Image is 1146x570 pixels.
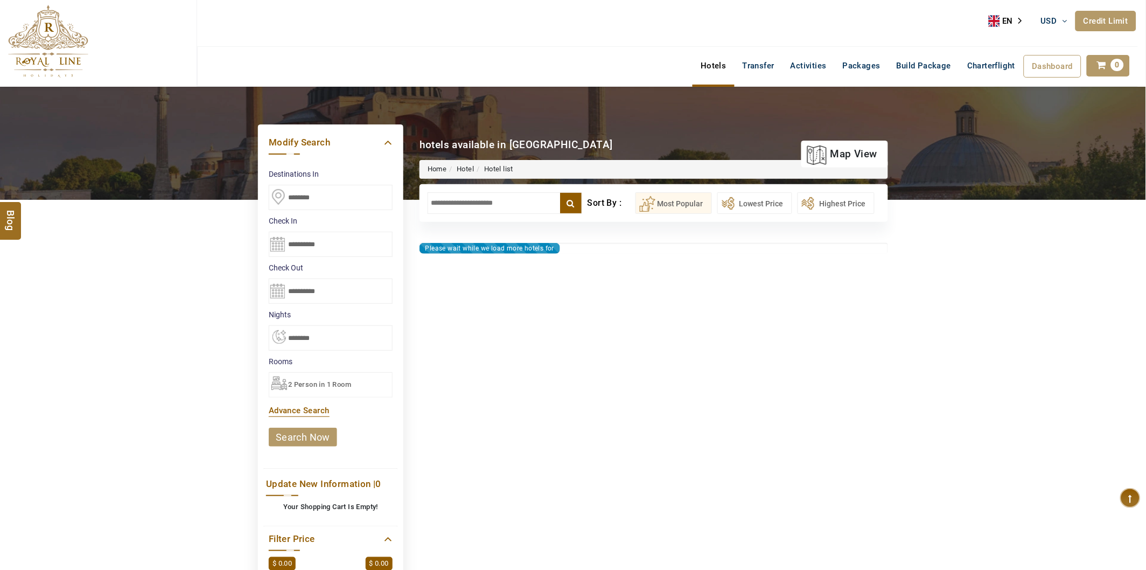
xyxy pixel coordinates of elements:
a: Update New Information |0 [266,477,395,491]
span: Blog [4,210,18,219]
span: USD [1041,16,1057,26]
label: Check Out [269,262,393,273]
span: Dashboard [1032,61,1073,71]
div: hotels available in [GEOGRAPHIC_DATA] [420,137,613,152]
a: EN [989,13,1030,29]
span: 0 [376,478,381,489]
a: Filter Price [269,532,393,546]
a: map view [807,142,877,166]
a: Hotel [457,165,474,173]
button: Highest Price [798,192,875,214]
span: Charterflight [967,61,1015,71]
a: Credit Limit [1075,11,1136,31]
label: Destinations In [269,169,393,179]
label: nights [269,309,393,320]
a: Packages [835,55,889,77]
a: Modify Search [269,135,393,150]
img: The Royal Line Holidays [8,5,88,78]
label: Check In [269,216,393,226]
label: Rooms [269,356,393,367]
a: Charterflight [959,55,1023,77]
div: Language [989,13,1030,29]
button: Lowest Price [717,192,792,214]
a: search now [269,428,337,447]
aside: Language selected: English [989,13,1030,29]
a: Hotels [693,55,734,77]
li: Hotel list [474,164,513,175]
a: 0 [1087,55,1130,77]
button: Most Popular [635,192,712,214]
a: Home [428,165,447,173]
a: Activities [782,55,835,77]
a: Build Package [889,55,959,77]
b: Your Shopping Cart Is Empty! [283,503,378,511]
span: 2 Person in 1 Room [288,380,351,388]
div: Sort By : [588,192,635,214]
a: Transfer [735,55,782,77]
div: Please wait while we load more hotels for you [420,243,560,254]
a: Advance Search [269,406,330,415]
span: 0 [1111,59,1124,71]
